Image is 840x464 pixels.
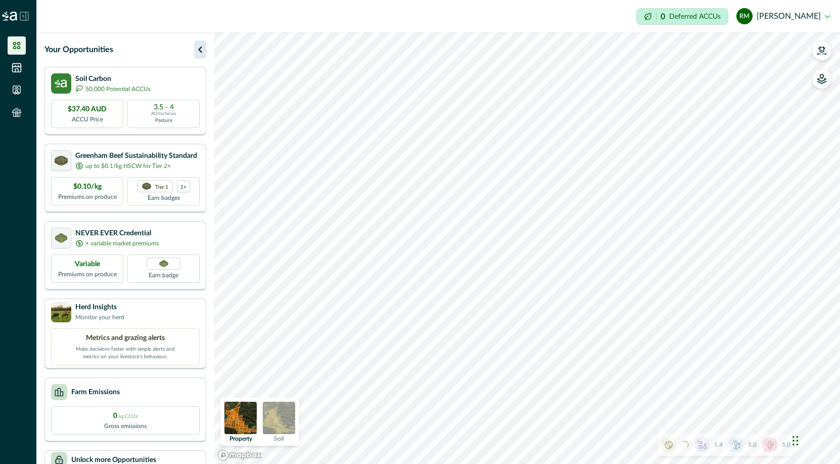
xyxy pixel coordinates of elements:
[714,440,723,449] p: 1.4
[55,156,68,166] img: certification logo
[229,436,252,442] p: Property
[75,151,197,161] p: Greenham Beef Sustainability Standard
[75,344,176,361] p: Make decisions faster with simple alerts and metrics on your livestock’s behaviour.
[789,415,840,464] iframe: Chat Widget
[736,4,830,28] button: Rodney McIntyre[PERSON_NAME]
[72,115,103,124] p: ACCU Price
[792,426,799,456] div: Drag
[85,161,171,171] p: up to $0.1/kg HSCW for Tier 2+
[58,270,117,279] p: Premiums on produce
[75,74,151,85] p: Soil Carbon
[68,104,107,115] p: $37.40 AUD
[151,111,176,117] p: ACCUs/ha/pa
[75,313,124,322] p: Monitor your herd
[142,183,151,190] img: certification logo
[85,85,151,94] p: 50,000 Potential ACCUs
[274,436,284,442] p: Soil
[782,440,790,449] p: 5.0
[73,182,102,192] p: $0.10/kg
[154,104,174,111] p: 3.5 - 4
[661,13,665,21] p: 0
[159,260,168,268] img: Greenham NEVER EVER certification badge
[155,183,168,190] p: Tier 1
[86,333,165,344] p: Metrics and grazing alerts
[113,411,138,421] p: 0
[263,402,295,434] img: soil preview
[71,387,120,398] p: Farm Emissions
[217,449,262,461] a: Mapbox logo
[55,233,68,243] img: certification logo
[104,421,147,431] p: Gross emissions
[669,13,721,20] p: Deferred ACCUs
[58,192,117,201] p: Premiums on produce
[148,192,180,202] p: Earn badges
[85,239,159,248] p: + variable market premiums
[44,44,113,56] p: Your Opportunities
[75,259,100,270] p: Variable
[149,270,178,280] p: Earn badge
[177,180,190,192] div: more credentials avaialble
[75,228,159,239] p: NEVER EVER Credential
[155,117,172,124] p: Pasture
[224,402,257,434] img: property preview
[2,12,17,21] img: Logo
[75,302,124,313] p: Herd Insights
[180,183,186,190] p: 1+
[119,414,138,419] span: kg CO2e
[748,440,757,449] p: 5.0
